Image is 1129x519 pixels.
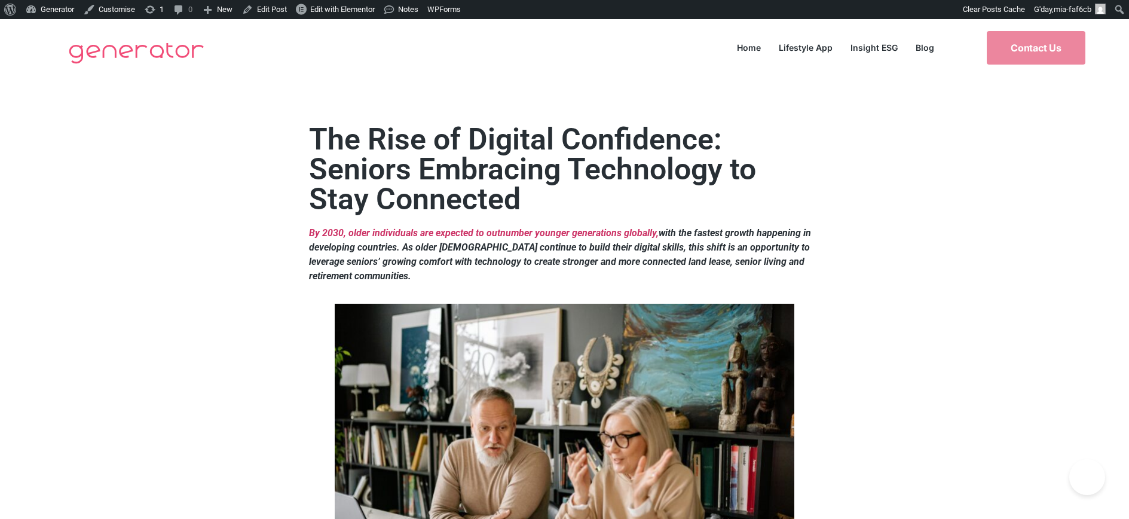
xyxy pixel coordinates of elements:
strong: with the fastest growth happening in developing countries. As older [DEMOGRAPHIC_DATA] continue t... [309,227,811,282]
a: Blog [907,39,943,56]
span: mia-faf6cb [1054,5,1091,14]
span: Edit with Elementor [310,5,375,14]
a: By 2030, older individuals are expected to outnumber younger generations globally, [309,227,659,239]
a: Home [728,39,770,56]
iframe: Toggle Customer Support [1069,459,1105,495]
span: Contact Us [1011,43,1061,53]
h2: The Rise of Digital Confidence: Seniors Embracing Technology to Stay Connected [309,124,820,214]
nav: Menu [728,39,943,56]
a: Lifestyle App [770,39,842,56]
a: Contact Us [987,31,1085,65]
a: Insight ESG [842,39,907,56]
